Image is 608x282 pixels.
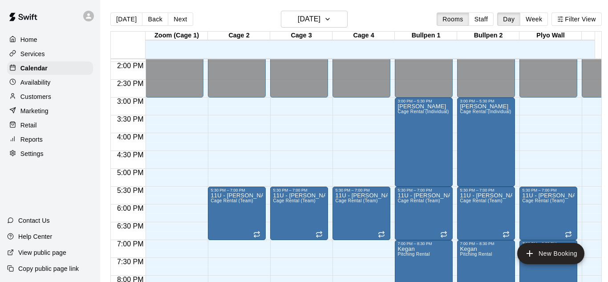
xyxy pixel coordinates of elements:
div: 5:30 PM – 7:00 PM: 11U - Smith [519,187,577,240]
p: Retail [20,121,37,130]
p: Contact Us [18,216,50,225]
button: Filter View [551,12,601,26]
button: Back [142,12,168,26]
button: Day [497,12,520,26]
div: Cage 4 [332,32,395,40]
div: 7:00 PM – 8:30 PM [522,241,575,246]
span: Pitching Rental [460,252,492,257]
span: Cage Rental (Individual) [460,109,511,114]
span: Recurring event [565,231,572,238]
p: Reports [20,135,43,144]
div: 5:30 PM – 7:00 PM [273,188,325,192]
div: Bullpen 1 [395,32,457,40]
span: 6:00 PM [115,204,146,212]
span: Recurring event [253,231,260,238]
div: Cage 2 [208,32,270,40]
span: Recurring event [503,231,510,238]
p: Copy public page link [18,264,79,273]
span: 4:30 PM [115,151,146,159]
p: Help Center [18,232,52,241]
p: Home [20,35,37,44]
button: Staff [469,12,494,26]
div: 5:30 PM – 7:00 PM: 11U - Smith [332,187,390,240]
div: 3:00 PM – 5:30 PM [397,99,450,103]
div: 5:30 PM – 7:00 PM [397,188,450,192]
span: 7:30 PM [115,258,146,266]
p: Marketing [20,106,49,115]
span: 2:00 PM [115,62,146,69]
p: View public page [18,248,66,257]
span: 4:00 PM [115,133,146,141]
div: 5:30 PM – 7:00 PM: 11U - Smith [208,187,266,240]
span: Pitching Rental [397,252,430,257]
div: Bullpen 2 [457,32,519,40]
span: Cage Rental (Team) [522,198,564,203]
div: 5:30 PM – 7:00 PM [460,188,512,192]
p: Customers [20,92,51,101]
p: Availability [20,78,51,87]
span: 5:30 PM [115,187,146,194]
span: 6:30 PM [115,222,146,230]
h6: [DATE] [298,13,320,25]
div: 3:00 PM – 5:30 PM: Joey Lance [457,98,515,187]
div: 5:30 PM – 7:00 PM: 11U - Smith [457,187,515,240]
span: 7:00 PM [115,240,146,248]
span: Cage Rental (Team) [211,198,253,203]
div: Cage 3 [270,32,332,40]
button: Next [168,12,193,26]
div: 3:00 PM – 5:30 PM: Joey Lance [395,98,453,187]
div: 5:30 PM – 7:00 PM: 11U - Smith [270,187,328,240]
span: Cage Rental (Team) [273,198,315,203]
span: Recurring event [316,231,323,238]
span: 2:30 PM [115,80,146,87]
span: Cage Rental (Team) [335,198,377,203]
div: 5:30 PM – 7:00 PM [335,188,388,192]
span: Cage Rental (Team) [460,198,502,203]
div: 7:00 PM – 8:30 PM [460,241,512,246]
span: 3:00 PM [115,98,146,105]
p: Services [20,49,45,58]
div: 5:30 PM – 7:00 PM: 11U - Smith [395,187,453,240]
span: Cage Rental (Individual) [397,109,449,114]
div: 3:00 PM – 5:30 PM [460,99,512,103]
button: Rooms [437,12,469,26]
span: Recurring event [440,231,447,238]
span: 3:30 PM [115,115,146,123]
button: [DATE] [110,12,142,26]
span: Recurring event [378,231,385,238]
div: Zoom (Cage 1) [146,32,208,40]
button: add [517,243,584,264]
div: Plyo Wall [519,32,582,40]
div: 7:00 PM – 8:30 PM [397,241,450,246]
button: Week [520,12,548,26]
div: 5:30 PM – 7:00 PM [211,188,263,192]
div: 5:30 PM – 7:00 PM [522,188,575,192]
p: Settings [20,149,44,158]
p: Calendar [20,64,48,73]
span: 5:00 PM [115,169,146,176]
span: Cage Rental (Team) [397,198,440,203]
